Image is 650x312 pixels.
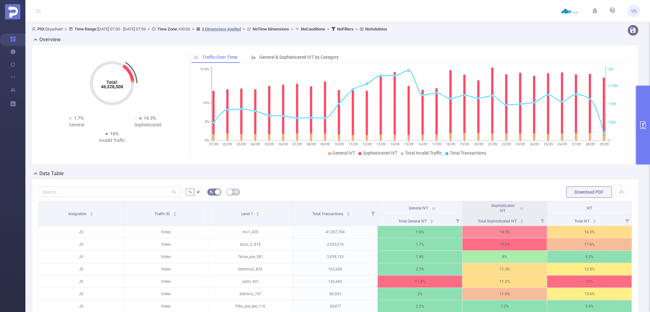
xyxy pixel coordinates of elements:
[520,218,524,222] div: Sort
[259,55,339,60] span: General & Sophisticated IVT by Category
[547,251,632,263] p: 9.3%
[208,288,293,300] p: bdtrinru_747
[293,275,377,288] p: 142,443
[462,275,547,288] p: 11.2%
[289,27,295,31] span: >
[32,27,387,31] span: Skyadvert [DATE] 07:00 - [DATE] 07:59 +00:00
[202,27,241,31] u: 3 Dimensions Applied
[293,142,302,146] tspan: 07/09
[123,238,208,250] p: Video
[39,36,61,43] h2: Overview
[462,251,547,263] p: 8%
[293,288,377,300] p: 86,903
[256,211,260,215] div: Sort
[462,226,547,238] p: 14.5%
[90,211,93,213] i: icon: caret-up
[362,142,371,146] tspan: 12/09
[112,122,183,128] div: Sophisticated
[378,288,462,300] p: 2%
[515,142,525,146] tspan: 23/09
[101,84,123,89] tspan: 46,328,508
[608,68,613,72] tspan: 3M
[200,68,209,72] tspan: 19.4%
[363,150,397,156] span: Sophisticated IVT
[585,142,594,146] tspan: 28/09
[208,238,293,250] p: buzz_2_978
[123,288,208,300] p: Video
[462,263,547,275] p: 11.3%
[520,221,523,222] i: icon: caret-down
[265,142,274,146] tspan: 05/09
[144,116,156,121] span: 14.3%
[208,251,293,263] p: 7kcas_pre_581
[398,219,428,223] span: Total General IVT
[106,80,118,85] tspan: Total:
[202,55,237,60] span: Traffic Over Time
[404,142,413,146] tspan: 15/09
[488,142,497,146] tspan: 21/09
[173,211,176,213] i: icon: caret-up
[543,142,553,146] tspan: 25/09
[209,142,218,146] tspan: 01/09
[390,142,399,146] tspan: 14/09
[593,218,596,220] i: icon: caret-up
[462,238,547,250] p: 15.8%
[430,218,434,220] i: icon: caret-up
[566,186,612,198] button: Download PDF
[348,142,357,146] tspan: 11/09
[418,142,427,146] tspan: 16/09
[37,27,45,31] b: PID:
[378,251,462,263] p: 1.4%
[571,142,580,146] tspan: 27/09
[538,216,547,226] i: Filter menu
[90,214,93,216] i: icon: caret-down
[237,142,246,146] tspan: 03/09
[155,212,171,216] span: Traffic ID
[378,238,462,250] p: 1.7%
[223,142,232,146] tspan: 02/09
[378,275,462,288] p: 11.8%
[5,4,20,19] img: Protected Media
[74,116,83,121] span: 1.7%
[208,263,293,275] p: bdtrinru2_829
[587,206,592,210] span: IVT
[205,138,209,143] tspan: 0%
[251,55,256,59] i: icon: bar-chart
[346,211,350,215] div: Sort
[608,84,618,88] tspan: 2.25M
[39,170,64,177] h2: Data Table
[432,142,441,146] tspan: 17/09
[347,211,350,213] i: icon: caret-up
[146,27,152,31] span: >
[376,142,385,146] tspan: 13/09
[189,189,192,195] span: %
[39,288,123,300] p: JS
[547,226,632,238] p: 16.2%
[312,212,344,216] span: Total Transactions
[194,55,199,59] i: icon: line-chart
[39,226,123,238] p: JS
[39,251,123,263] p: JS
[547,288,632,300] p: 13.6%
[347,214,350,216] i: icon: caret-down
[378,263,462,275] p: 2.3%
[301,27,325,31] b: No Conditions
[623,216,632,226] i: Filter menu
[63,27,69,31] span: >
[68,212,88,216] span: Integration
[39,275,123,288] p: JS
[608,120,616,124] tspan: 750K
[123,263,208,275] p: Video
[599,142,608,146] tspan: 29/09
[209,190,213,194] i: icon: bg-colors
[251,142,260,146] tspan: 04/09
[478,219,518,223] span: Total Sophisticated IVT
[547,275,632,288] p: 23%
[453,216,462,226] i: Filter menu
[462,288,547,300] p: 11.6%
[405,150,442,156] span: Total Invalid Traffic
[203,101,209,105] tspan: 10%
[593,218,596,222] div: Sort
[446,142,455,146] tspan: 18/09
[491,203,514,213] span: Sophisticated IVT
